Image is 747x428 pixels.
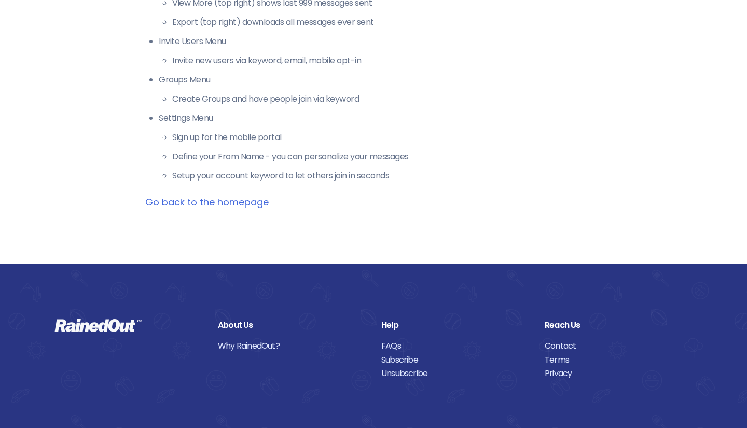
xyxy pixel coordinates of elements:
a: Subscribe [381,353,529,367]
li: Invite new users via keyword, email, mobile opt-in [172,54,602,67]
div: Reach Us [545,319,693,332]
li: Invite Users Menu [159,35,602,67]
li: Groups Menu [159,74,602,105]
a: Go back to the homepage [145,196,269,209]
a: Privacy [545,367,693,380]
li: Define your From Name - you can personalize your messages [172,150,602,163]
a: FAQs [381,339,529,353]
div: Help [381,319,529,332]
li: Create Groups and have people join via keyword [172,93,602,105]
a: Terms [545,353,693,367]
li: Export (top right) downloads all messages ever sent [172,16,602,29]
div: About Us [218,319,366,332]
li: Settings Menu [159,112,602,182]
li: Setup your account keyword to let others join in seconds [172,170,602,182]
a: Unsubscribe [381,367,529,380]
a: Why RainedOut? [218,339,366,353]
a: Contact [545,339,693,353]
li: Sign up for the mobile portal [172,131,602,144]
